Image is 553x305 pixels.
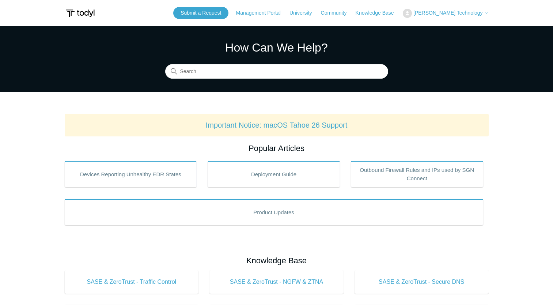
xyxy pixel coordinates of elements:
input: Search [165,64,388,79]
h2: Popular Articles [65,142,489,154]
span: SASE & ZeroTrust - NGFW & ZTNA [220,278,333,286]
span: SASE & ZeroTrust - Traffic Control [76,278,188,286]
a: SASE & ZeroTrust - Traffic Control [65,270,199,294]
a: Important Notice: macOS Tahoe 26 Support [206,121,348,129]
h1: How Can We Help? [165,39,388,56]
button: [PERSON_NAME] Technology [403,9,489,18]
a: University [289,9,319,17]
a: Knowledge Base [356,9,401,17]
a: Submit a Request [173,7,228,19]
a: Product Updates [65,199,483,225]
img: Todyl Support Center Help Center home page [65,7,96,20]
a: Outbound Firewall Rules and IPs used by SGN Connect [351,161,483,187]
a: SASE & ZeroTrust - NGFW & ZTNA [209,270,344,294]
a: SASE & ZeroTrust - Secure DNS [355,270,489,294]
span: [PERSON_NAME] Technology [413,10,483,16]
a: Deployment Guide [208,161,340,187]
a: Community [321,9,354,17]
a: Devices Reporting Unhealthy EDR States [65,161,197,187]
h2: Knowledge Base [65,255,489,267]
span: SASE & ZeroTrust - Secure DNS [365,278,478,286]
a: Management Portal [236,9,288,17]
